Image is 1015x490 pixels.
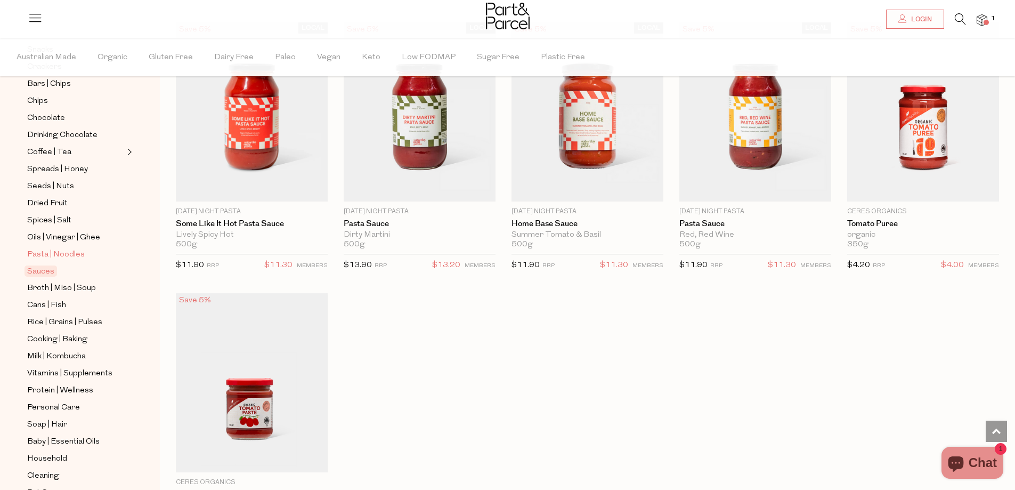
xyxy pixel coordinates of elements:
a: Pasta Sauce [344,219,496,229]
span: Organic [98,39,127,76]
span: Coffee | Tea [27,146,71,159]
a: Seeds | Nuts [27,180,124,193]
div: Lively Spicy Hot [176,230,328,240]
span: Seeds | Nuts [27,180,74,193]
small: MEMBERS [632,263,663,269]
a: Login [886,10,944,29]
a: Personal Care [27,401,124,414]
span: $11.90 [679,261,708,269]
small: MEMBERS [968,263,999,269]
a: Dried Fruit [27,197,124,210]
a: Rice | Grains | Pulses [27,316,124,329]
span: Login [908,15,932,24]
a: Tomato Puree [847,219,999,229]
span: Spreads | Honey [27,163,88,176]
span: Broth | Miso | Soup [27,282,96,295]
span: Bars | Chips [27,78,71,91]
span: Drinking Chocolate [27,129,98,142]
small: RRP [710,263,722,269]
img: Pasta Sauce [344,22,496,202]
img: Pasta Sauce [679,22,831,202]
a: Vitamins | Supplements [27,367,124,380]
span: Milk | Kombucha [27,350,86,363]
img: Home Base Sauce [511,22,663,202]
span: 350g [847,240,868,250]
div: Save 5% [176,293,214,308]
a: Drinking Chocolate [27,128,124,142]
a: Coffee | Tea [27,146,124,159]
span: Spices | Salt [27,214,71,227]
a: Spreads | Honey [27,163,124,176]
span: Sugar Free [477,39,519,76]
span: $11.90 [511,261,540,269]
a: Oils | Vinegar | Ghee [27,231,124,244]
a: Chips [27,94,124,108]
a: Pasta Sauce [679,219,831,229]
span: $11.90 [176,261,204,269]
a: Chocolate [27,111,124,125]
img: Tomato Paste [176,293,328,472]
button: Expand/Collapse Coffee | Tea [125,146,132,158]
small: RRP [873,263,885,269]
p: [DATE] Night Pasta [176,207,328,216]
span: 1 [988,14,998,23]
span: Chips [27,95,48,108]
small: RRP [207,263,219,269]
span: Rice | Grains | Pulses [27,316,102,329]
img: Some Like it Hot Pasta Sauce [176,22,328,202]
img: Part&Parcel [486,3,530,29]
a: Bars | Chips [27,77,124,91]
p: [DATE] Night Pasta [511,207,663,216]
small: MEMBERS [297,263,328,269]
p: Ceres Organics [847,207,999,216]
a: Home Base Sauce [511,219,663,229]
a: Spices | Salt [27,214,124,227]
span: Cleaning [27,470,59,483]
small: RRP [542,263,555,269]
span: Baby | Essential Oils [27,436,100,448]
p: Ceres Organics [176,478,328,487]
a: Cleaning [27,469,124,483]
span: Cooking | Baking [27,333,87,346]
span: Gluten Free [149,39,193,76]
a: 1 [977,14,987,26]
a: Protein | Wellness [27,384,124,397]
span: Plastic Free [541,39,585,76]
a: Pasta | Noodles [27,248,124,261]
span: Keto [362,39,380,76]
span: 500g [344,240,365,250]
a: Sauces [27,265,124,278]
a: Milk | Kombucha [27,350,124,363]
a: Some Like it Hot Pasta Sauce [176,219,328,229]
span: Oils | Vinegar | Ghee [27,231,100,244]
div: organic [847,230,999,240]
span: 500g [511,240,533,250]
span: Paleo [275,39,296,76]
span: $11.30 [264,259,293,272]
span: Personal Care [27,401,80,414]
span: $13.20 [432,259,460,272]
span: Vitamins | Supplements [27,367,112,380]
span: Soap | Hair [27,419,67,431]
span: $4.20 [847,261,870,269]
small: RRP [375,263,387,269]
span: $11.30 [600,259,628,272]
a: Cans | Fish [27,299,124,312]
span: 500g [176,240,197,250]
span: Australian Made [17,39,76,76]
a: Baby | Essential Oils [27,435,124,448]
span: Protein | Wellness [27,384,93,397]
span: Dried Fruit [27,197,68,210]
span: Sauces [25,266,57,277]
span: $11.30 [768,259,796,272]
div: Dirty Martini [344,230,496,240]
span: Dairy Free [214,39,254,76]
p: [DATE] Night Pasta [344,207,496,216]
inbox-online-store-chat: Shopify online store chat [938,447,1006,481]
div: Summer Tomato & Basil [511,230,663,240]
a: Household [27,452,124,465]
a: Soap | Hair [27,418,124,431]
div: Red, Red Wine [679,230,831,240]
span: Cans | Fish [27,299,66,312]
span: Chocolate [27,112,65,125]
